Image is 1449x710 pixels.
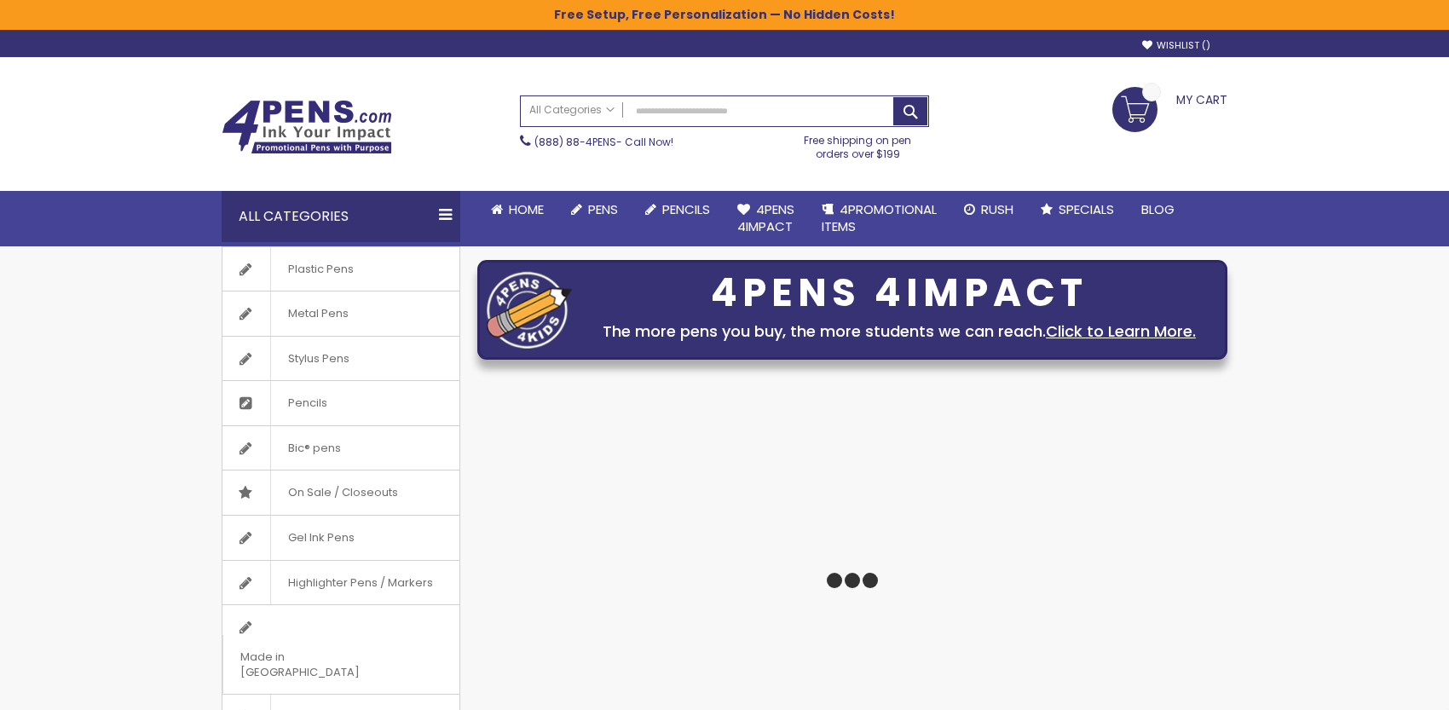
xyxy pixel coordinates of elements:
[521,96,623,124] a: All Categories
[222,605,459,694] a: Made in [GEOGRAPHIC_DATA]
[557,191,632,228] a: Pens
[662,200,710,218] span: Pencils
[270,381,344,425] span: Pencils
[580,275,1218,311] div: 4PENS 4IMPACT
[534,135,616,149] a: (888) 88-4PENS
[222,337,459,381] a: Stylus Pens
[222,381,459,425] a: Pencils
[1046,320,1196,342] a: Click to Learn More.
[222,292,459,336] a: Metal Pens
[1027,191,1128,228] a: Specials
[529,103,615,117] span: All Categories
[1141,200,1175,218] span: Blog
[270,337,367,381] span: Stylus Pens
[487,271,572,349] img: four_pen_logo.png
[724,191,808,246] a: 4Pens4impact
[222,426,459,470] a: Bic® pens
[222,100,392,154] img: 4Pens Custom Pens and Promotional Products
[222,561,459,605] a: Highlighter Pens / Markers
[222,247,459,292] a: Plastic Pens
[270,561,450,605] span: Highlighter Pens / Markers
[534,135,673,149] span: - Call Now!
[822,200,937,235] span: 4PROMOTIONAL ITEMS
[588,200,618,218] span: Pens
[222,191,460,242] div: All Categories
[981,200,1013,218] span: Rush
[632,191,724,228] a: Pencils
[1142,39,1210,52] a: Wishlist
[222,470,459,515] a: On Sale / Closeouts
[270,470,415,515] span: On Sale / Closeouts
[509,200,544,218] span: Home
[1128,191,1188,228] a: Blog
[477,191,557,228] a: Home
[270,516,372,560] span: Gel Ink Pens
[270,426,358,470] span: Bic® pens
[270,292,366,336] span: Metal Pens
[222,635,417,694] span: Made in [GEOGRAPHIC_DATA]
[580,320,1218,343] div: The more pens you buy, the more students we can reach.
[222,516,459,560] a: Gel Ink Pens
[950,191,1027,228] a: Rush
[270,247,371,292] span: Plastic Pens
[808,191,950,246] a: 4PROMOTIONALITEMS
[1059,200,1114,218] span: Specials
[787,127,930,161] div: Free shipping on pen orders over $199
[737,200,794,235] span: 4Pens 4impact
